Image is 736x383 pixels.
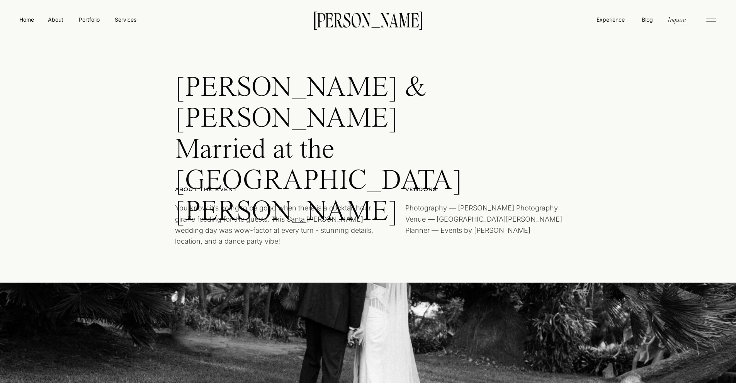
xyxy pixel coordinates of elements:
a: Portfolio [75,15,103,24]
a: Experience [596,15,626,24]
h1: [PERSON_NAME] & [PERSON_NAME] Married at the [GEOGRAPHIC_DATA][PERSON_NAME] [175,73,493,161]
p: Photography — [PERSON_NAME] Photography Venue — [GEOGRAPHIC_DATA][PERSON_NAME] Planner — Events b... [405,203,566,251]
a: Home [18,15,36,24]
a: Services [114,15,137,24]
a: About [47,15,64,23]
a: [PERSON_NAME] [302,11,435,27]
a: Inquire [667,15,687,24]
a: Blog [640,15,654,23]
p: You know it's going to be good when there is a cocktail hour giraffe feeding for the guests. This... [175,203,379,251]
a: Vendors [405,186,541,194]
a: ABout the event [175,186,310,194]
